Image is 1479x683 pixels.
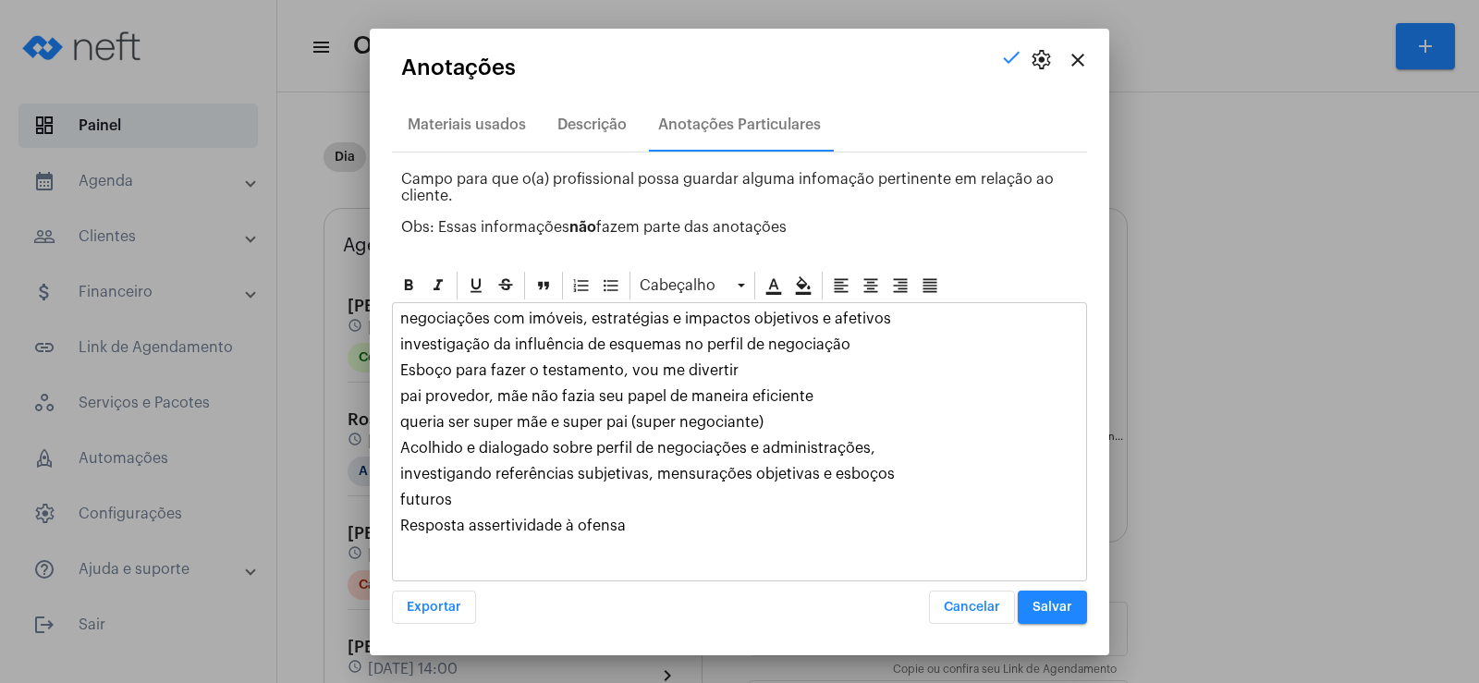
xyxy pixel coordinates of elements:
[492,272,519,299] div: Strike
[400,492,1079,508] p: futuros
[400,311,1079,327] p: negociações com imóveis, estratégias e impactos objetivos e afetivos
[395,272,422,299] div: Negrito
[1067,49,1089,71] mat-icon: close
[392,591,476,624] button: Exportar
[400,466,1079,482] p: investigando referências subjetivas, mensurações objetivas e esboços
[400,518,1079,534] p: Resposta assertividade à ofensa
[400,336,1079,353] p: investigação da influência de esquemas no perfil de negociação
[400,388,1079,405] p: pai provedor, mãe não fazia seu papel de maneira eficiente
[400,440,1079,457] p: Acolhido e dialogado sobre perfil de negociações e administrações,
[857,272,885,299] div: Alinhar ao centro
[408,116,526,133] div: Materiais usados
[569,220,596,235] strong: não
[635,272,750,299] div: Cabeçalho
[1030,49,1052,71] span: settings
[827,272,855,299] div: Alinhar à esquerda
[401,172,1054,203] span: Campo para que o(a) profissional possa guardar alguma infomação pertinente em relação ao cliente.
[407,601,461,614] span: Exportar
[944,601,1000,614] span: Cancelar
[401,55,516,79] span: Anotações
[530,272,557,299] div: Blockquote
[1000,46,1022,68] mat-icon: check
[400,414,1079,431] p: queria ser super mãe e super pai (super negociante)
[789,272,817,299] div: Cor de fundo
[462,272,490,299] div: Sublinhado
[886,272,914,299] div: Alinhar à direita
[1018,591,1087,624] button: Salvar
[1033,601,1072,614] span: Salvar
[597,272,625,299] div: Bullet List
[929,591,1015,624] button: Cancelar
[568,272,595,299] div: Ordered List
[1022,42,1059,79] button: settings
[401,219,1087,236] p: Obs: Essas informações fazem parte das anotações
[424,272,452,299] div: Itálico
[916,272,944,299] div: Alinhar justificado
[658,116,821,133] div: Anotações Particulares
[400,362,1079,379] p: Esboço para fazer o testamento, vou me divertir
[557,116,627,133] div: Descrição
[760,272,788,299] div: Cor do texto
